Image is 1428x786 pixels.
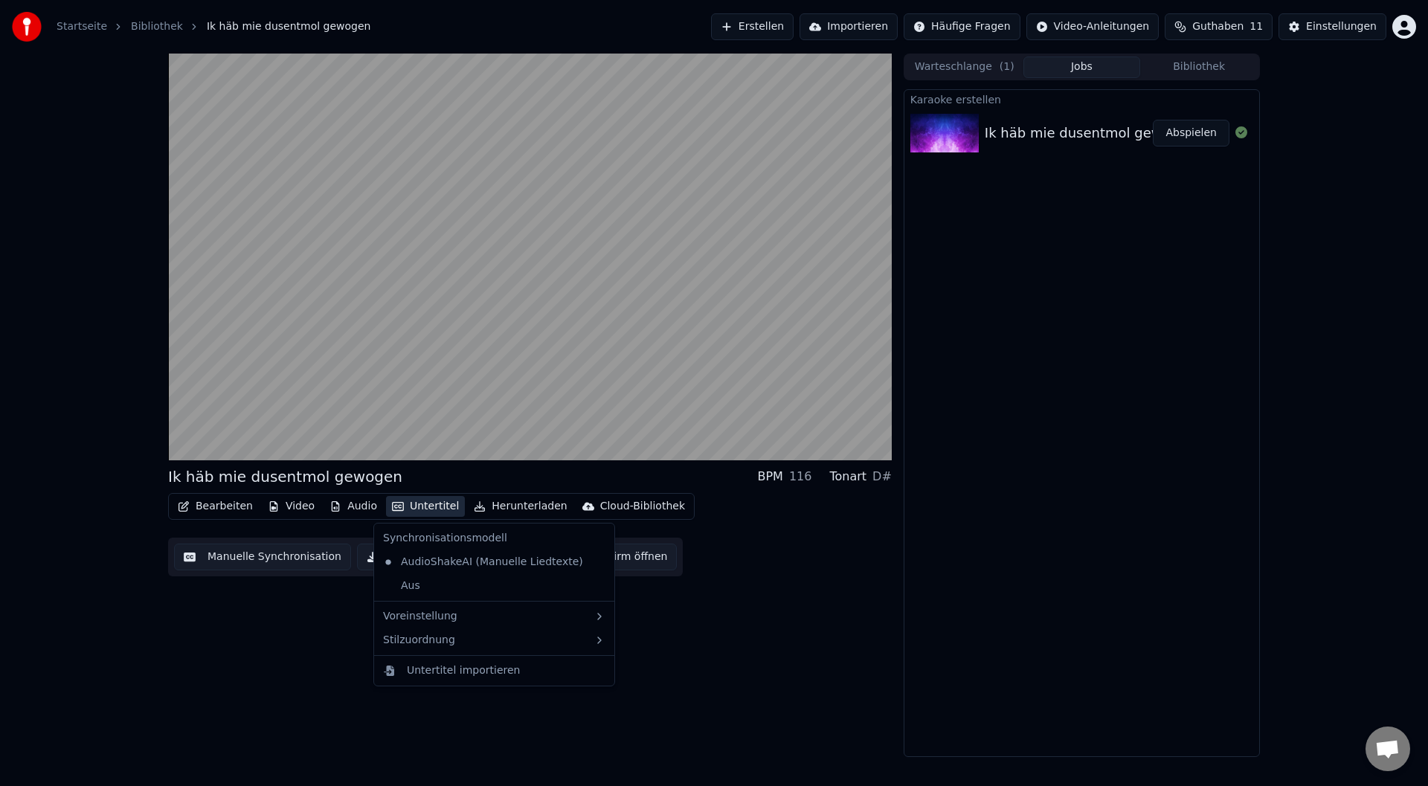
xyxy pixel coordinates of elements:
[1366,727,1410,771] div: Chat öffnen
[1192,19,1244,34] span: Guthaben
[377,550,589,574] div: AudioShakeAI (Manuelle Liedtexte)
[1306,19,1377,34] div: Einstellungen
[468,496,573,517] button: Herunterladen
[872,468,892,486] div: D#
[985,123,1196,144] div: Ik häb mie dusentmol gewogen
[131,19,183,34] a: Bibliothek
[904,90,1259,108] div: Karaoke erstellen
[1279,13,1386,40] button: Einstellungen
[57,19,107,34] a: Startseite
[172,496,259,517] button: Bearbeiten
[1165,13,1273,40] button: Guthaben11
[377,628,611,652] div: Stilzuordnung
[1249,19,1263,34] span: 11
[377,526,611,550] div: Synchronisationsmodell
[904,13,1020,40] button: Häufige Fragen
[1026,13,1160,40] button: Video-Anleitungen
[262,496,321,517] button: Video
[12,12,42,42] img: youka
[386,496,465,517] button: Untertitel
[357,544,501,570] button: Video herunterladen
[757,468,782,486] div: BPM
[377,605,611,628] div: Voreinstellung
[1153,120,1229,146] button: Abspielen
[324,496,383,517] button: Audio
[711,13,794,40] button: Erstellen
[600,499,685,514] div: Cloud-Bibliothek
[829,468,866,486] div: Tonart
[207,19,371,34] span: Ik häb mie dusentmol gewogen
[800,13,898,40] button: Importieren
[1000,59,1014,74] span: ( 1 )
[789,468,812,486] div: 116
[377,574,611,598] div: Aus
[906,57,1023,78] button: Warteschlange
[1140,57,1258,78] button: Bibliothek
[57,19,370,34] nav: breadcrumb
[174,544,351,570] button: Manuelle Synchronisation
[168,466,402,487] div: Ik häb mie dusentmol gewogen
[407,663,520,678] div: Untertitel importieren
[1023,57,1141,78] button: Jobs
